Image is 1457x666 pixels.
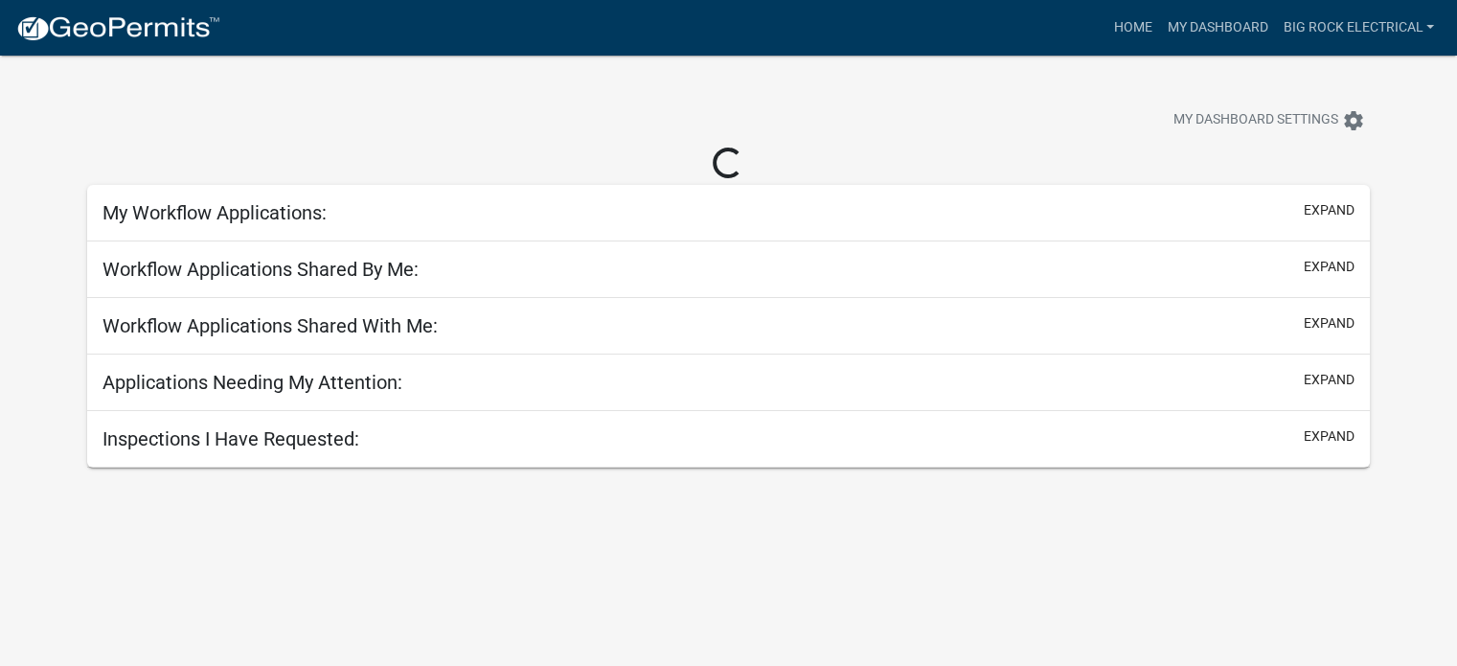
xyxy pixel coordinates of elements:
[102,427,359,450] h5: Inspections I Have Requested:
[102,314,438,337] h5: Workflow Applications Shared With Me:
[1342,109,1365,132] i: settings
[1304,426,1355,447] button: expand
[1105,10,1159,46] a: Home
[102,258,419,281] h5: Workflow Applications Shared By Me:
[102,371,402,394] h5: Applications Needing My Attention:
[1304,200,1355,220] button: expand
[1304,257,1355,277] button: expand
[102,201,327,224] h5: My Workflow Applications:
[1158,102,1380,139] button: My Dashboard Settingssettings
[1304,313,1355,333] button: expand
[1159,10,1275,46] a: My Dashboard
[1173,109,1338,132] span: My Dashboard Settings
[1275,10,1442,46] a: Big Rock Electrical
[1304,370,1355,390] button: expand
